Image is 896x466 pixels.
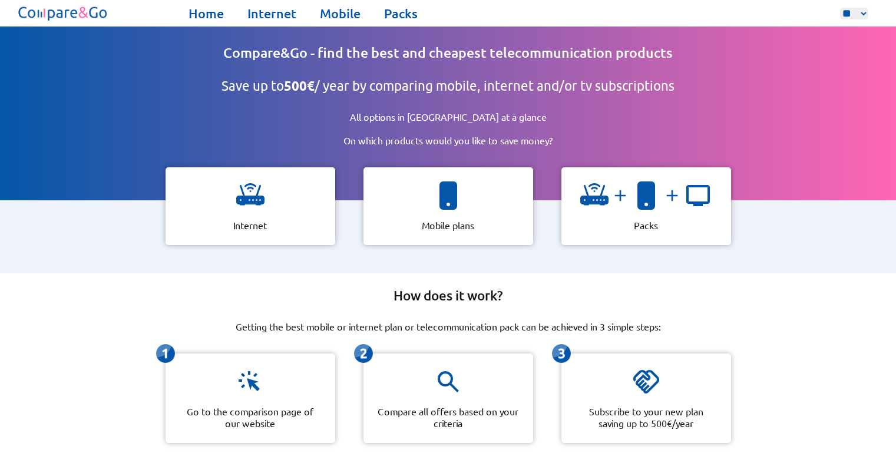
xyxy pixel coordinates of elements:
[284,78,315,94] b: 500€
[632,181,660,210] img: icon representing a smartphone
[156,167,345,245] a: icon representing a wifi Internet
[434,368,462,396] img: icon representing a magnifying glass
[684,181,712,210] img: icon representing a tv
[236,181,264,210] img: icon representing a wifi
[634,219,658,231] p: Packs
[422,219,474,231] p: Mobile plans
[320,5,361,22] a: Mobile
[236,320,661,332] p: Getting the best mobile or internet plan or telecommunication pack can be achieved in 3 simple st...
[660,186,684,205] img: and
[306,134,590,146] p: On which products would you like to save money?
[552,344,571,363] img: icon representing the third-step
[632,368,660,396] img: icon representing a handshake
[189,5,224,22] a: Home
[354,167,543,245] a: icon representing a smartphone Mobile plans
[434,181,462,210] img: icon representing a smartphone
[552,167,740,245] a: icon representing a wifiandicon representing a smartphoneandicon representing a tv Packs
[609,186,632,205] img: and
[221,78,675,94] h2: Save up to / year by comparing mobile, internet and/or tv subscriptions
[247,5,296,22] a: Internet
[354,344,373,363] img: icon representing the second-step
[233,219,267,231] p: Internet
[576,405,717,429] p: Subscribe to your new plan saving up to 500€/year
[16,3,111,24] img: Logo of Compare&Go
[180,405,321,429] p: Go to the comparison page of our website
[580,181,609,210] img: icon representing a wifi
[236,368,264,396] img: icon representing a click
[384,5,418,22] a: Packs
[378,405,519,429] p: Compare all offers based on your criteria
[223,44,673,61] h1: Compare&Go - find the best and cheapest telecommunication products
[394,287,503,304] h2: How does it work?
[156,344,175,363] img: icon representing the first-step
[312,111,584,123] p: All options in [GEOGRAPHIC_DATA] at a glance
